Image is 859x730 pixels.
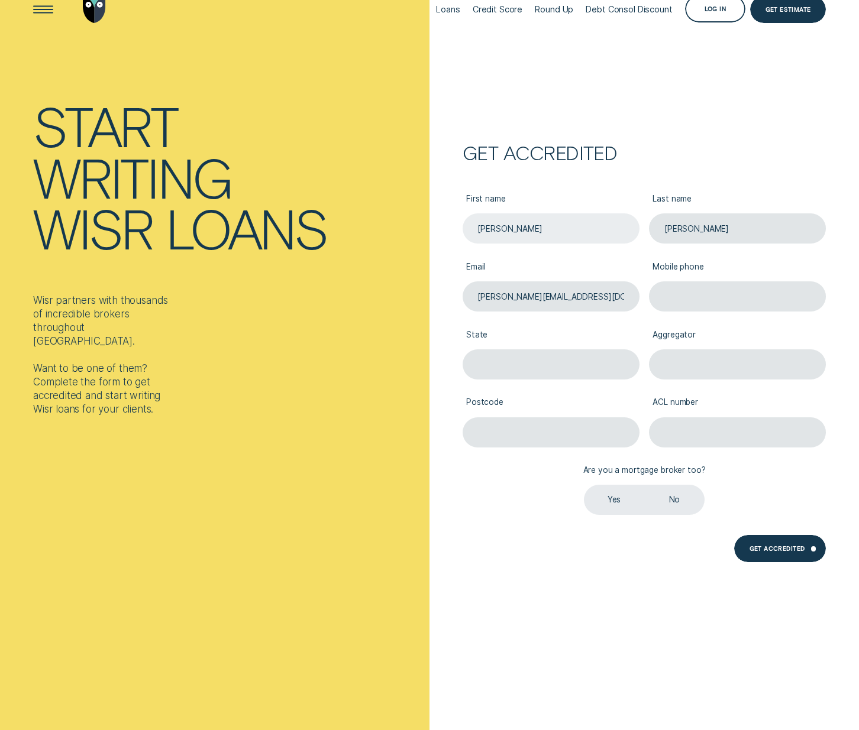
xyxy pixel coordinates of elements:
div: Wisr [33,202,153,254]
label: Are you a mortgage broker too? [580,458,709,485]
label: State [463,322,640,349]
label: No [644,485,705,515]
label: Postcode [463,390,640,417]
div: loans [166,202,327,254]
label: Yes [584,485,644,515]
div: Loans [436,4,460,14]
h2: Get accredited [463,145,826,160]
div: writing [33,151,231,203]
label: ACL number [649,390,826,417]
label: First name [463,186,640,214]
label: Mobile phone [649,254,826,281]
label: Aggregator [649,322,826,349]
button: Get Accredited [734,535,826,562]
div: Wisr partners with thousands of incredible brokers throughout [GEOGRAPHIC_DATA]. Want to be one o... [33,294,174,416]
div: Round Up [535,4,573,14]
div: Debt Consol Discount [586,4,672,14]
label: Last name [649,186,826,214]
div: Credit Score [473,4,522,14]
h1: Start writing Wisr loans [33,100,425,254]
div: Start [33,100,177,151]
label: Email [463,254,640,281]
